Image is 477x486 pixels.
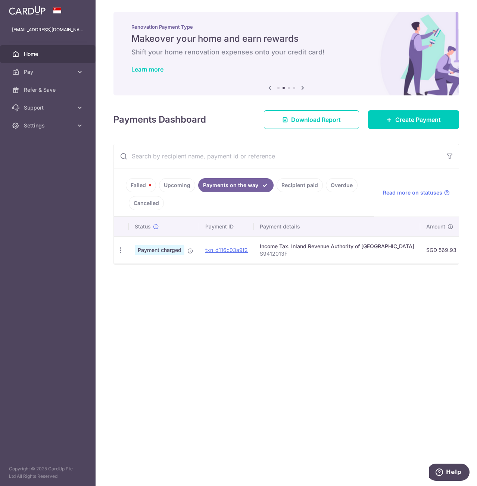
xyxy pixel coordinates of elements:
[24,122,73,129] span: Settings
[264,110,359,129] a: Download Report
[291,115,341,124] span: Download Report
[199,217,254,236] th: Payment ID
[368,110,459,129] a: Create Payment
[383,189,450,196] a: Read more on statuses
[129,196,164,210] a: Cancelled
[131,48,441,57] h6: Shift your home renovation expenses onto your credit card!
[277,178,323,192] a: Recipient paid
[131,24,441,30] p: Renovation Payment Type
[159,178,195,192] a: Upcoming
[429,464,470,482] iframe: Opens a widget where you can find more information
[198,178,274,192] a: Payments on the way
[131,33,441,45] h5: Makeover your home and earn rewards
[383,189,442,196] span: Read more on statuses
[326,178,358,192] a: Overdue
[12,26,84,34] p: [EMAIL_ADDRESS][DOMAIN_NAME]
[9,6,46,15] img: CardUp
[205,247,248,253] a: txn_d116c03a9f2
[113,12,459,95] img: Renovation banner
[113,113,206,126] h4: Payments Dashboard
[135,223,151,230] span: Status
[135,245,184,255] span: Payment charged
[126,178,156,192] a: Failed
[426,223,445,230] span: Amount
[131,66,163,73] a: Learn more
[24,86,73,94] span: Refer & Save
[114,144,441,168] input: Search by recipient name, payment id or reference
[395,115,441,124] span: Create Payment
[254,217,420,236] th: Payment details
[24,104,73,111] span: Support
[260,243,414,250] div: Income Tax. Inland Revenue Authority of [GEOGRAPHIC_DATA]
[24,50,73,58] span: Home
[260,250,414,258] p: S9412013F
[24,68,73,76] span: Pay
[420,236,462,263] td: SGD 569.93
